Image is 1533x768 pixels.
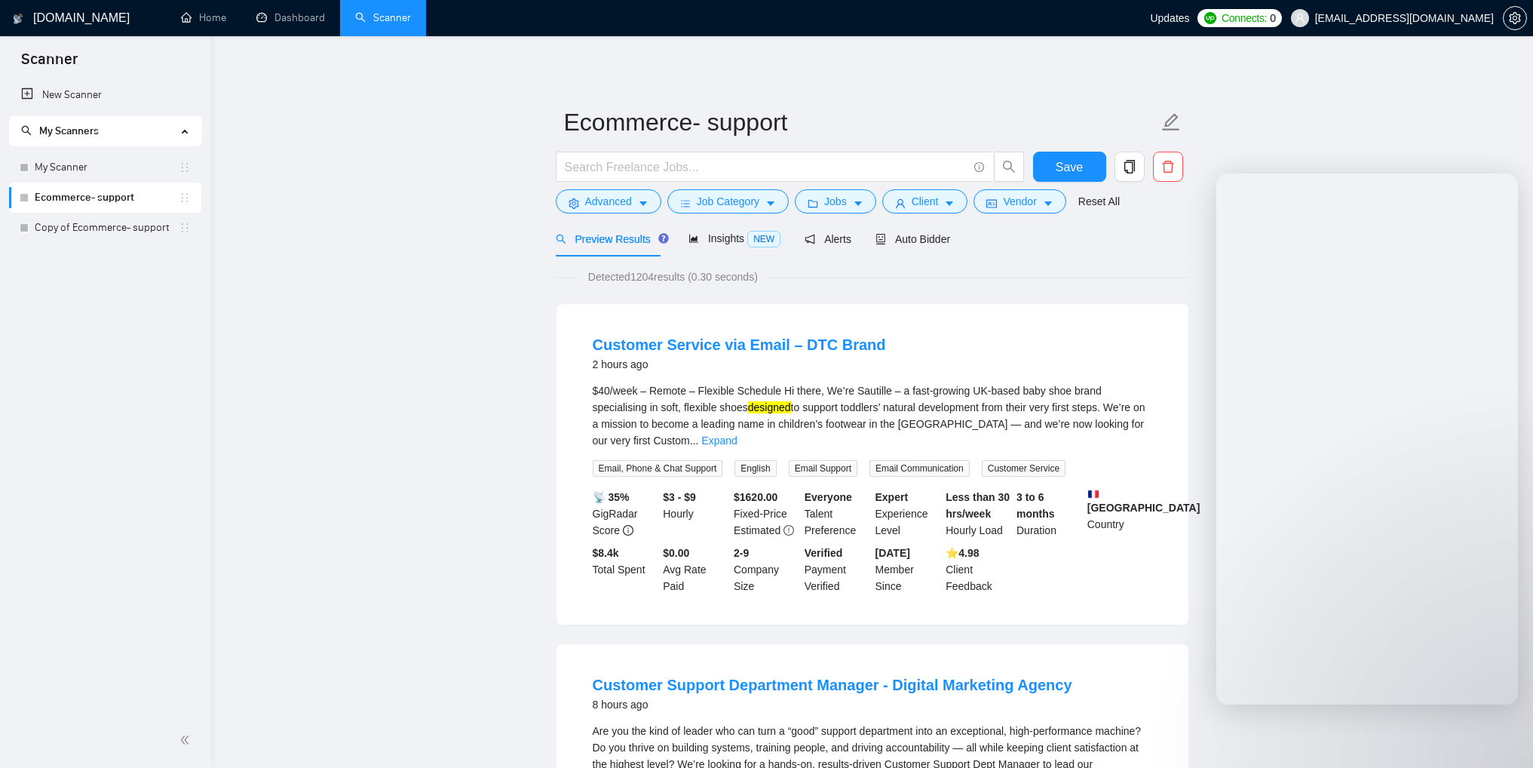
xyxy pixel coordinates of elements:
span: Client [912,193,939,210]
span: Email Support [789,460,857,477]
span: Jobs [824,193,847,210]
span: caret-down [1043,198,1053,209]
span: holder [179,161,191,174]
b: 📡 35% [593,491,630,503]
img: logo [13,7,23,31]
span: folder [808,198,818,209]
div: GigRadar Score [590,489,661,539]
b: $ 1620.00 [734,491,777,503]
span: Save [1056,158,1083,177]
a: searchScanner [355,11,411,24]
b: 2-9 [734,547,749,559]
div: Avg Rate Paid [660,545,731,594]
b: Less than 30 hrs/week [946,491,1010,520]
span: exclamation-circle [783,525,794,536]
b: Everyone [805,491,852,503]
input: Scanner name... [564,103,1158,141]
a: New Scanner [21,80,189,110]
div: Client Feedback [943,545,1013,594]
span: holder [179,192,191,204]
div: 8 hours ago [593,696,1072,714]
span: setting [1504,12,1526,24]
span: user [1295,13,1305,23]
div: $40/week – Remote – Flexible Schedule Hi there, We’re Sautille – a fast-growing UK-based baby sho... [593,382,1152,449]
button: Save [1033,152,1106,182]
b: $0.00 [663,547,689,559]
mark: designed [748,401,791,413]
b: $3 - $9 [663,491,696,503]
button: setting [1503,6,1527,30]
span: idcard [986,198,997,209]
span: info-circle [974,162,984,172]
a: Expand [701,435,737,447]
span: search [556,234,566,244]
b: Expert [875,491,909,503]
a: dashboardDashboard [256,11,325,24]
div: Hourly Load [943,489,1013,539]
span: search [21,125,32,136]
span: NEW [747,231,780,247]
a: homeHome [181,11,226,24]
div: Experience Level [872,489,943,539]
div: 2 hours ago [593,355,886,373]
li: Copy of Ecommerce- support [9,213,201,243]
button: copy [1114,152,1145,182]
div: Payment Verified [802,545,872,594]
span: Email, Phone & Chat Support [593,460,723,477]
span: 0 [1270,10,1276,26]
b: 3 to 6 months [1016,491,1055,520]
span: Estimated [734,524,780,536]
div: Country [1084,489,1155,539]
a: Ecommerce- support [35,183,179,213]
span: caret-down [944,198,955,209]
span: user [895,198,906,209]
a: setting [1503,12,1527,24]
span: Email Communication [869,460,970,477]
a: My Scanner [35,152,179,183]
button: settingAdvancedcaret-down [556,189,661,214]
iframe: Intercom live chat [1216,174,1518,705]
iframe: Intercom live chat [1482,717,1518,753]
img: upwork-logo.png [1204,12,1216,24]
img: 🇫🇷 [1088,489,1099,499]
span: search [995,160,1023,174]
button: idcardVendorcaret-down [973,189,1065,214]
span: setting [569,198,579,209]
input: Search Freelance Jobs... [565,158,967,177]
div: Company Size [731,545,802,594]
div: Tooltip anchor [657,232,670,245]
span: ... [690,435,699,447]
span: edit [1161,112,1181,132]
span: bars [680,198,691,209]
span: Insights [688,232,780,244]
span: Alerts [805,233,851,245]
span: Advanced [585,193,632,210]
a: Customer Service via Email – DTC Brand [593,336,886,353]
span: Preview Results [556,233,664,245]
span: robot [875,234,886,244]
button: search [994,152,1024,182]
b: [DATE] [875,547,910,559]
div: Total Spent [590,545,661,594]
li: My Scanner [9,152,201,183]
span: copy [1115,160,1144,174]
span: info-circle [623,525,633,536]
button: delete [1153,152,1183,182]
b: [GEOGRAPHIC_DATA] [1087,489,1200,514]
span: caret-down [638,198,648,209]
span: notification [805,234,815,244]
b: ⭐️ 4.98 [946,547,979,559]
div: Hourly [660,489,731,539]
button: barsJob Categorycaret-down [667,189,789,214]
span: Auto Bidder [875,233,950,245]
span: Connects: [1222,10,1267,26]
div: Duration [1013,489,1084,539]
div: Talent Preference [802,489,872,539]
span: caret-down [853,198,863,209]
a: Copy of Ecommerce- support [35,213,179,243]
span: My Scanners [39,124,99,137]
span: holder [179,222,191,234]
button: folderJobscaret-down [795,189,876,214]
a: Customer Support Department Manager - Digital Marketing Agency [593,677,1072,693]
div: Member Since [872,545,943,594]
